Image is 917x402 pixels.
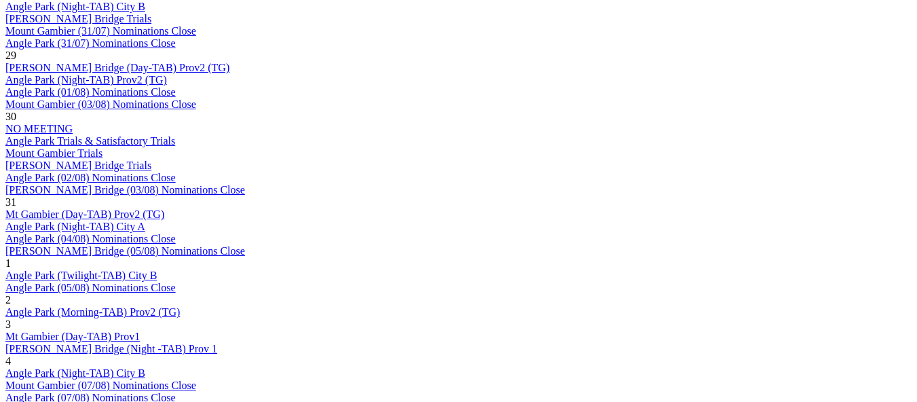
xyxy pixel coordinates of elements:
a: Mt Gambier (Day-TAB) Prov1 [5,331,140,342]
span: 3 [5,318,11,330]
a: [PERSON_NAME] Bridge (03/08) Nominations Close [5,184,245,196]
a: Angle Park (Night-TAB) City A [5,221,145,232]
a: [PERSON_NAME] Bridge (Day-TAB) Prov2 (TG) [5,62,229,73]
a: [PERSON_NAME] Bridge (Night -TAB) Prov 1 [5,343,217,354]
span: 29 [5,50,16,61]
a: Mount Gambier Trials [5,147,102,159]
a: NO MEETING [5,123,73,134]
a: Angle Park (Night-TAB) City B [5,1,145,12]
a: Angle Park (01/08) Nominations Close [5,86,176,98]
a: [PERSON_NAME] Bridge (05/08) Nominations Close [5,245,245,257]
span: 30 [5,111,16,122]
a: Mount Gambier (31/07) Nominations Close [5,25,196,37]
span: 31 [5,196,16,208]
a: [PERSON_NAME] Bridge Trials [5,13,151,24]
a: Mount Gambier (03/08) Nominations Close [5,98,196,110]
a: Angle Park Trials & Satisfactory Trials [5,135,175,147]
span: 1 [5,257,11,269]
a: Angle Park (04/08) Nominations Close [5,233,176,244]
a: Angle Park (Night-TAB) City B [5,367,145,379]
a: Angle Park (Morning-TAB) Prov2 (TG) [5,306,180,318]
a: [PERSON_NAME] Bridge Trials [5,160,151,171]
a: Angle Park (Night-TAB) Prov2 (TG) [5,74,167,86]
a: Mount Gambier (07/08) Nominations Close [5,380,196,391]
a: Angle Park (31/07) Nominations Close [5,37,176,49]
span: 2 [5,294,11,306]
a: Mt Gambier (Day-TAB) Prov2 (TG) [5,208,164,220]
span: 4 [5,355,11,367]
a: Angle Park (02/08) Nominations Close [5,172,176,183]
a: Angle Park (Twilight-TAB) City B [5,270,157,281]
a: Angle Park (05/08) Nominations Close [5,282,176,293]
